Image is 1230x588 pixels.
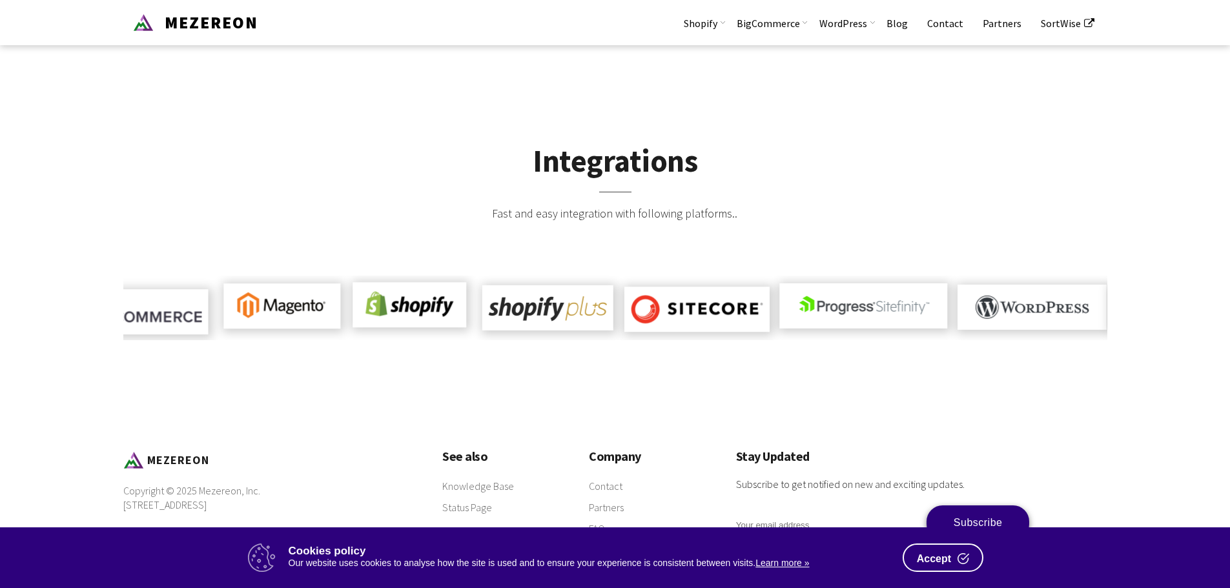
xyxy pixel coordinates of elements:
span: MEZEREON [158,12,258,33]
a: Knowledge Base [442,479,514,494]
a: Status Page [442,500,492,515]
a: Learn more » [755,558,809,568]
p: Copyright © 2025 Mezereon, Inc. [STREET_ADDRESS] | | [123,483,417,553]
div: Fast and easy integration with following platforms.. [320,203,910,276]
p: Cookies policy [289,545,893,556]
div: Our website uses cookies to analyse how the site is used and to ensure your experience is consist... [289,556,893,570]
h3: Stay Updated [736,450,1030,476]
span: MEZEREON [147,452,209,467]
h3: Company [589,450,710,476]
input: Subscribe [927,505,1030,540]
input: Your email address [736,511,927,540]
p: Subscribe to get notified on new and exciting updates. [736,476,1030,505]
a: Partners [589,500,624,515]
img: Mezereon [123,450,144,471]
span: Accept [917,554,951,564]
a: Contact [589,479,622,494]
button: Accept [903,543,983,572]
h2: Integrations [123,144,1107,203]
img: Mezereon [133,12,154,33]
a: Mezereon MEZEREON [123,10,258,31]
h3: See also [442,450,563,476]
a: FAQ [589,522,605,536]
